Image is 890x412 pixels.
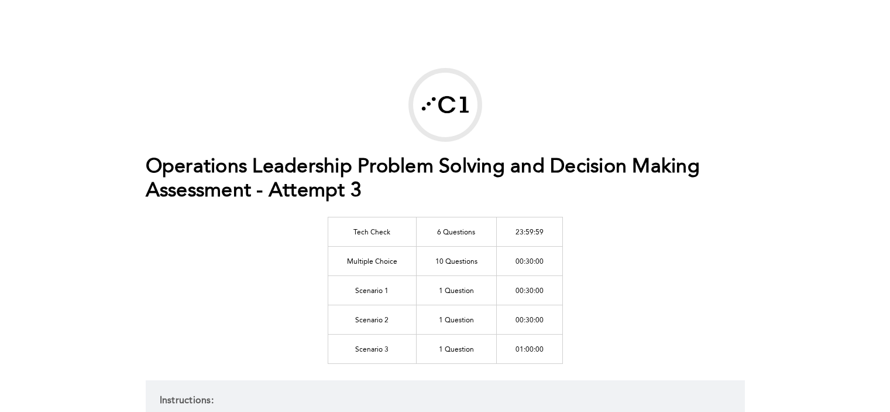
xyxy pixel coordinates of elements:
[416,305,496,334] td: 1 Question
[328,305,416,334] td: Scenario 2
[328,217,416,246] td: Tech Check
[416,334,496,363] td: 1 Question
[416,275,496,305] td: 1 Question
[496,305,562,334] td: 00:30:00
[328,246,416,275] td: Multiple Choice
[416,217,496,246] td: 6 Questions
[328,334,416,363] td: Scenario 3
[416,246,496,275] td: 10 Questions
[496,275,562,305] td: 00:30:00
[496,246,562,275] td: 00:30:00
[413,73,477,137] img: Correlation One
[328,275,416,305] td: Scenario 1
[496,334,562,363] td: 01:00:00
[496,217,562,246] td: 23:59:59
[146,155,745,203] h1: Operations Leadership Problem Solving and Decision Making Assessment - Attempt 3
